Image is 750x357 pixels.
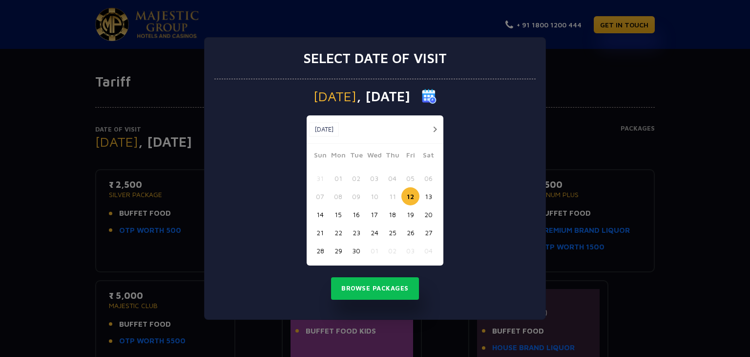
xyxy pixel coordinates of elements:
[383,169,401,187] button: 04
[329,223,347,242] button: 22
[419,223,437,242] button: 27
[365,205,383,223] button: 17
[365,169,383,187] button: 03
[347,205,365,223] button: 16
[329,150,347,163] span: Mon
[347,242,365,260] button: 30
[365,242,383,260] button: 01
[303,50,447,67] h3: Select date of visit
[419,169,437,187] button: 06
[311,223,329,242] button: 21
[419,242,437,260] button: 04
[401,242,419,260] button: 03
[401,150,419,163] span: Fri
[383,205,401,223] button: 18
[347,169,365,187] button: 02
[347,150,365,163] span: Tue
[329,242,347,260] button: 29
[329,169,347,187] button: 01
[331,277,419,300] button: Browse Packages
[401,205,419,223] button: 19
[419,205,437,223] button: 20
[383,187,401,205] button: 11
[365,187,383,205] button: 10
[419,150,437,163] span: Sat
[383,242,401,260] button: 02
[401,223,419,242] button: 26
[383,150,401,163] span: Thu
[329,187,347,205] button: 08
[401,187,419,205] button: 12
[311,150,329,163] span: Sun
[309,122,339,137] button: [DATE]
[419,187,437,205] button: 13
[365,150,383,163] span: Wed
[401,169,419,187] button: 05
[311,205,329,223] button: 14
[383,223,401,242] button: 25
[347,223,365,242] button: 23
[311,242,329,260] button: 28
[313,89,356,103] span: [DATE]
[311,187,329,205] button: 07
[356,89,410,103] span: , [DATE]
[311,169,329,187] button: 31
[365,223,383,242] button: 24
[329,205,347,223] button: 15
[422,89,437,104] img: calender icon
[347,187,365,205] button: 09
